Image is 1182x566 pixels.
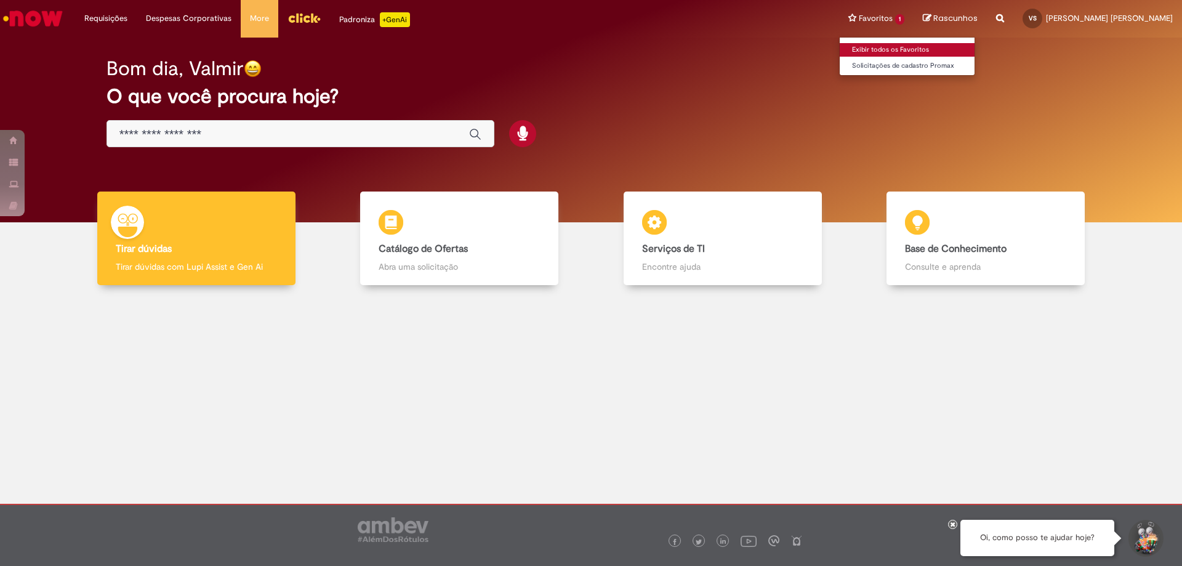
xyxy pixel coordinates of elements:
[840,43,975,57] a: Exibir todos os Favoritos
[116,243,172,255] b: Tirar dúvidas
[960,520,1114,556] div: Oi, como posso te ajudar hoje?
[107,86,1076,107] h2: O que você procura hoje?
[591,192,854,286] a: Serviços de TI Encontre ajuda
[642,243,705,255] b: Serviços de TI
[791,535,802,546] img: logo_footer_naosei.png
[642,261,803,273] p: Encontre ajuda
[328,192,592,286] a: Catálogo de Ofertas Abra uma solicitação
[933,12,978,24] span: Rascunhos
[244,60,262,78] img: happy-face.png
[768,535,779,546] img: logo_footer_workplace.png
[854,192,1118,286] a: Base de Conhecimento Consulte e aprenda
[250,12,269,25] span: More
[287,9,321,27] img: click_logo_yellow_360x200.png
[720,538,726,546] img: logo_footer_linkedin.png
[1,6,65,31] img: ServiceNow
[1046,13,1173,23] span: [PERSON_NAME] [PERSON_NAME]
[696,539,702,545] img: logo_footer_twitter.png
[65,192,328,286] a: Tirar dúvidas Tirar dúvidas com Lupi Assist e Gen Ai
[741,533,757,549] img: logo_footer_youtube.png
[923,13,978,25] a: Rascunhos
[905,261,1066,273] p: Consulte e aprenda
[116,261,277,273] p: Tirar dúvidas com Lupi Assist e Gen Ai
[379,243,468,255] b: Catálogo de Ofertas
[380,12,410,27] p: +GenAi
[859,12,893,25] span: Favoritos
[1029,14,1037,22] span: VS
[840,59,975,73] a: Solicitações de cadastro Promax
[379,261,540,273] p: Abra uma solicitação
[339,12,410,27] div: Padroniza
[1127,520,1164,557] button: Iniciar Conversa de Suporte
[895,14,904,25] span: 1
[107,58,244,79] h2: Bom dia, Valmir
[358,517,428,542] img: logo_footer_ambev_rotulo_gray.png
[84,12,127,25] span: Requisições
[672,539,678,545] img: logo_footer_facebook.png
[146,12,231,25] span: Despesas Corporativas
[905,243,1007,255] b: Base de Conhecimento
[839,37,975,76] ul: Favoritos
